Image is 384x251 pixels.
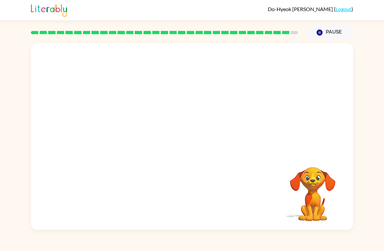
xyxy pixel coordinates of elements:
button: Pause [306,25,353,40]
a: Logout [336,6,351,12]
span: Do-Hyeok [PERSON_NAME] [268,6,334,12]
img: Literably [31,3,67,17]
video: Your browser must support playing .mp4 files to use Literably. Please try using another browser. [280,157,345,222]
div: ( ) [268,6,353,12]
